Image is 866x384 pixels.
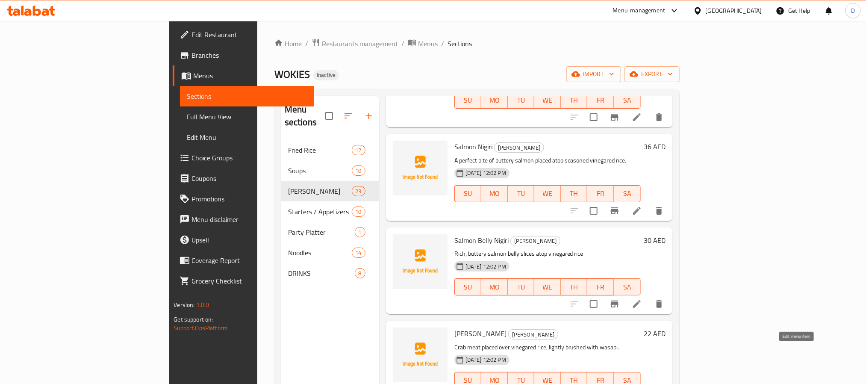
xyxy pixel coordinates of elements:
img: Salmon Belly Nigiri [393,234,448,289]
div: Noodles [288,248,352,258]
span: SU [458,281,478,293]
h6: 36 AED [644,141,666,153]
span: WE [538,281,557,293]
button: SA [614,278,640,295]
div: Menu-management [613,6,666,16]
span: 1.0.0 [196,299,209,310]
span: Sections [187,91,307,101]
img: Salmon Nigiri [393,141,448,195]
span: TU [511,187,531,200]
img: Kani Nigiri [393,328,448,382]
span: Edit Restaurant [191,30,307,40]
a: Menu disclaimer [173,209,314,230]
a: Branches [173,45,314,65]
a: Sections [180,86,314,106]
button: SA [614,185,640,202]
a: Edit menu item [632,299,642,309]
span: [PERSON_NAME] [495,143,544,153]
span: Starters / Appetizers [288,207,352,217]
span: Select to update [585,295,603,313]
li: / [401,38,404,49]
span: Menus [193,71,307,81]
span: FR [591,281,610,293]
div: Starters / Appetizers10 [281,201,379,222]
button: Add section [359,106,379,126]
span: [PERSON_NAME] [511,236,560,246]
button: SU [454,185,481,202]
button: WE [534,92,561,109]
span: [PERSON_NAME] [288,186,352,196]
span: MO [485,281,504,293]
a: Restaurants management [312,38,398,49]
a: Grocery Checklist [173,271,314,291]
span: SU [458,94,478,106]
div: Inactive [313,70,339,80]
span: MO [485,94,504,106]
button: SU [454,278,481,295]
span: Choice Groups [191,153,307,163]
a: Menus [173,65,314,86]
span: Full Menu View [187,112,307,122]
div: Sushi Menu [508,329,558,340]
button: TU [508,278,534,295]
div: items [355,268,365,278]
span: 8 [355,269,365,278]
button: TU [508,185,534,202]
span: Version: [174,299,194,310]
div: items [352,165,365,176]
span: 23 [352,187,365,195]
span: D [851,6,855,15]
span: SA [617,94,637,106]
span: TH [564,281,584,293]
button: export [624,66,680,82]
div: [GEOGRAPHIC_DATA] [706,6,762,15]
span: Salmon Nigiri [454,140,492,153]
button: FR [587,278,614,295]
a: Edit Restaurant [173,24,314,45]
span: MO [485,187,504,200]
div: Fried Rice [288,145,352,155]
span: Menus [418,38,438,49]
span: WE [538,187,557,200]
div: items [352,186,365,196]
div: Sushi Menu [510,236,560,246]
span: Coverage Report [191,255,307,266]
span: Menu disclaimer [191,214,307,224]
p: A perfect bite of buttery salmon placed atop seasoned vinegared rice. [454,155,641,166]
button: TH [561,278,587,295]
span: 10 [352,167,365,175]
button: delete [649,107,669,127]
a: Full Menu View [180,106,314,127]
span: Select to update [585,202,603,220]
button: Branch-specific-item [604,107,625,127]
span: 14 [352,249,365,257]
span: Select all sections [320,107,338,125]
div: [PERSON_NAME]23 [281,181,379,201]
span: SA [617,187,637,200]
div: items [352,248,365,258]
button: FR [587,185,614,202]
div: DRINKS [288,268,355,278]
nav: breadcrumb [274,38,680,49]
h6: 22 AED [644,328,666,340]
span: Promotions [191,194,307,204]
div: DRINKS8 [281,263,379,284]
div: items [352,145,365,155]
button: TH [561,185,587,202]
span: Select to update [585,108,603,126]
button: MO [481,278,508,295]
span: FR [591,94,610,106]
a: Support.OpsPlatform [174,322,228,334]
span: import [573,69,614,80]
button: SU [454,92,481,109]
a: Promotions [173,189,314,209]
span: Soups [288,165,352,176]
span: TH [564,187,584,200]
p: Rich, buttery salmon belly slices atop vinegared rice [454,248,641,259]
span: TU [511,94,531,106]
span: 10 [352,208,365,216]
div: items [355,227,365,237]
a: Edit menu item [632,112,642,122]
